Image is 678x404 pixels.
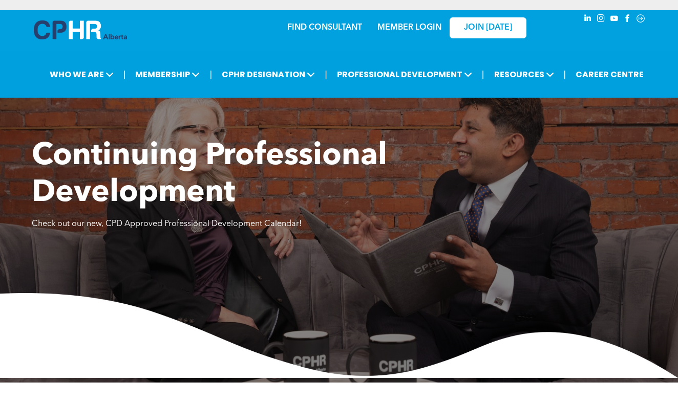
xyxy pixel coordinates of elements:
a: JOIN [DATE] [450,17,526,38]
span: Continuing Professional Development [32,141,387,209]
a: linkedin [582,13,593,27]
a: FIND CONSULTANT [287,24,362,32]
span: RESOURCES [491,65,557,84]
a: instagram [595,13,606,27]
li: | [564,64,566,85]
span: Check out our new, CPD Approved Professional Development Calendar! [32,220,302,228]
li: | [123,64,126,85]
span: JOIN [DATE] [464,23,512,33]
a: Social network [635,13,646,27]
span: WHO WE ARE [47,65,117,84]
li: | [209,64,212,85]
li: | [325,64,327,85]
img: A blue and white logo for cp alberta [34,20,127,39]
a: youtube [608,13,620,27]
a: CAREER CENTRE [573,65,647,84]
a: MEMBER LOGIN [377,24,441,32]
span: CPHR DESIGNATION [219,65,318,84]
a: facebook [622,13,633,27]
li: | [482,64,484,85]
span: PROFESSIONAL DEVELOPMENT [334,65,475,84]
span: MEMBERSHIP [132,65,203,84]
